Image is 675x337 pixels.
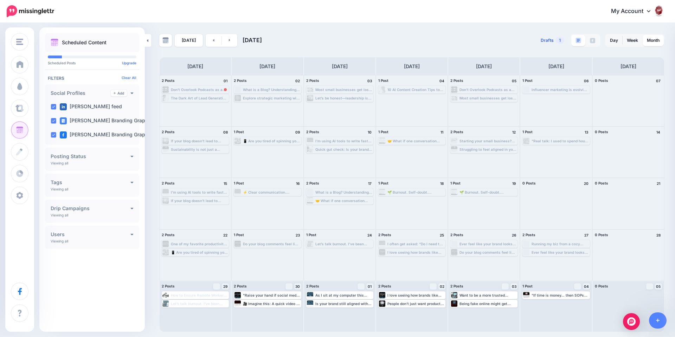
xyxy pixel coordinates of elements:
[387,139,445,143] div: 🤝 What if one conversation could build more loyalty than a year of marketing? 🧩 Emotional intelli...
[459,302,517,306] div: Being fake online might get clicks—but it won’t build trust. 🤷‍♀️ I’ve learned that showing up as...
[583,180,590,187] h4: 20
[459,139,517,143] div: Starting your small business?✍ One of the biggest decisions you’ll make is choosing between an LL...
[522,130,533,134] span: 1 Post
[404,62,420,71] h4: [DATE]
[583,78,590,84] h4: 06
[532,293,589,297] div: "If time is money… then SOPs are basically a money printer." Okay, maybe not literally. But for r...
[450,233,463,237] span: 2 Posts
[162,181,175,185] span: 2 Posts
[576,38,581,43] img: paragraph-boxed.png
[604,3,664,20] a: My Account
[222,180,229,187] h4: 15
[234,130,244,134] span: 1 Post
[294,129,301,135] h4: 09
[16,39,23,45] img: menu.png
[459,88,517,92] div: Don’t Overlook Podcasts as a Marketing Channel ▸ [URL] @podcasthawk1 @stewarttownsend #MarketingC...
[259,62,275,71] h4: [DATE]
[510,129,517,135] h4: 12
[222,283,229,290] a: 29
[51,187,68,191] p: Viewing all
[655,129,662,135] h4: 14
[51,91,111,96] h4: Social Profiles
[171,147,228,151] div: Sustainability is not just a buzzword—it’s what customers want and what saves you money long-term...
[378,78,388,83] span: 1 Post
[643,35,664,46] a: Month
[522,284,533,288] span: 1 Post
[51,154,130,159] h4: Posting Status
[222,78,229,84] h4: 01
[315,199,373,203] div: 🤝 What if one conversation could build more loyalty than a year of marketing? 🧩 Emotional intelli...
[366,78,373,84] h4: 03
[60,131,67,138] img: facebook-square.png
[378,233,391,237] span: 2 Posts
[243,293,300,297] div: "Raise your hand if social media has ever stressed you out 🙋‍♀️" No shame—every small biz owner s...
[62,40,107,45] p: Scheduled Content
[387,293,445,297] div: I love seeing how brands like [PERSON_NAME] and [PERSON_NAME] crush it with short, powerful missi...
[378,130,388,134] span: 1 Post
[171,96,228,100] div: The Dark Art of Lead Generation Optimization: 10 Deliciously Effective Strategies: [URL] #LeadGen...
[655,180,662,187] h4: 21
[243,190,300,194] div: ⚡ Clear communication. Emotional intelligence. Delegation. 🚀 These leadership superpowers aren't ...
[532,250,589,254] div: Ever feel like your brand looks polished but sounds like a robot? Been there. 🙋‍♀️ Let’s talk abo...
[315,242,373,246] div: Let’s talk burnout. I’ve been there—head down, deadlines up, creativity on a countdown. It wasn’t...
[366,180,373,187] h4: 17
[171,242,228,246] div: One of my favorite productivity hacks? Eat. The. Frog. 🐸 Translation: tackle the toughest task fi...
[294,232,301,238] h4: 23
[366,129,373,135] h4: 10
[450,284,463,288] span: 2 Posts
[306,78,319,83] span: 2 Posts
[51,232,130,237] h4: Users
[162,233,175,237] span: 2 Posts
[459,96,517,100] div: Most small businesses get lost in the technology and the jargon of SEO (search engine optimizatio...
[583,283,590,290] a: 04
[111,90,127,96] a: Add
[621,62,636,71] h4: [DATE]
[162,37,169,44] img: calendar-grey-darker.png
[595,181,608,185] span: 0 Posts
[51,239,68,243] p: Viewing all
[623,313,640,330] div: Open Intercom Messenger
[294,180,301,187] h4: 16
[522,181,536,185] span: 0 Posts
[171,250,228,254] div: 📱 Are you tired of spinning your wheels on every app? 😩 Friend, you're allowed to choose your pla...
[306,130,319,134] span: 2 Posts
[583,129,590,135] h4: 13
[438,129,445,135] h4: 11
[315,88,373,92] div: Most small businesses get lost in the technology and the jargon of SEO (search engine optimizatio...
[387,190,445,194] div: 🌱 Burnout. Self-doubt. Comparison traps. Let’s talk about all the ‘quiet parts’ of business no on...
[243,302,300,306] div: 🎥 Imagine this: A quick video or a fun meme could make your blog the go-to spot for your audience...
[171,199,228,203] div: If your blog doesn’t lead to something, you’re missing a huge opportunity. 🙃 Whether it’s a sale,...
[655,283,662,290] a: 05
[438,232,445,238] h4: 25
[548,62,564,71] h4: [DATE]
[243,242,300,246] div: Do your blog comments feel like a ghost town? 🧟 That’s changing. In [DATE], blogs are getting soc...
[366,283,373,290] a: 01
[459,293,517,297] div: Want to be a more trusted leader? Own your wins—and your misses. 👏 In my latest blog, I unpack ho...
[440,285,444,288] span: 02
[532,88,589,92] div: Influencer marketing is evolving as "dark social" grows, with more content shared privately via d...
[51,161,68,165] p: Viewing all
[234,181,244,185] span: 1 Post
[368,285,372,288] span: 01
[315,293,373,297] div: As I sit at my computer this morning working on some design work, which is one of my favorite thi...
[222,232,229,238] h4: 22
[459,242,517,246] div: Ever feel like your brand looks polished but sounds like a robot? Been there. 🙋‍♀️ Let’s talk abo...
[162,284,175,288] span: 2 Posts
[450,78,463,83] span: 2 Posts
[541,38,554,43] span: Drafts
[234,78,247,83] span: 2 Posts
[584,285,589,288] span: 04
[315,302,373,306] div: Is your brand still aligned with your values? If your visuals, voice, and actions feel disconnect...
[60,131,154,138] label: [PERSON_NAME] Branding Graphi…
[595,78,608,83] span: 0 Posts
[655,232,662,238] h4: 28
[51,39,58,46] img: calendar.png
[294,283,301,290] a: 30
[510,180,517,187] h4: 19
[243,88,300,92] div: What is a Blog? Understanding Blogging Basics for Small Businesses: [URL] #BusinessBloggingSimpli...
[7,5,54,17] img: Missinglettr
[122,76,136,80] a: Clear All
[387,302,445,306] div: People don’t just want products—they want people they can trust. 🙌 If you're trying to grow long-...
[315,96,373,100] div: Let’s be honest—leadership is emotional. The best leaders I’ve worked with are self-aware, steady...
[387,250,445,254] div: I love seeing how brands like [PERSON_NAME] and [PERSON_NAME] crush it with short, powerful missi...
